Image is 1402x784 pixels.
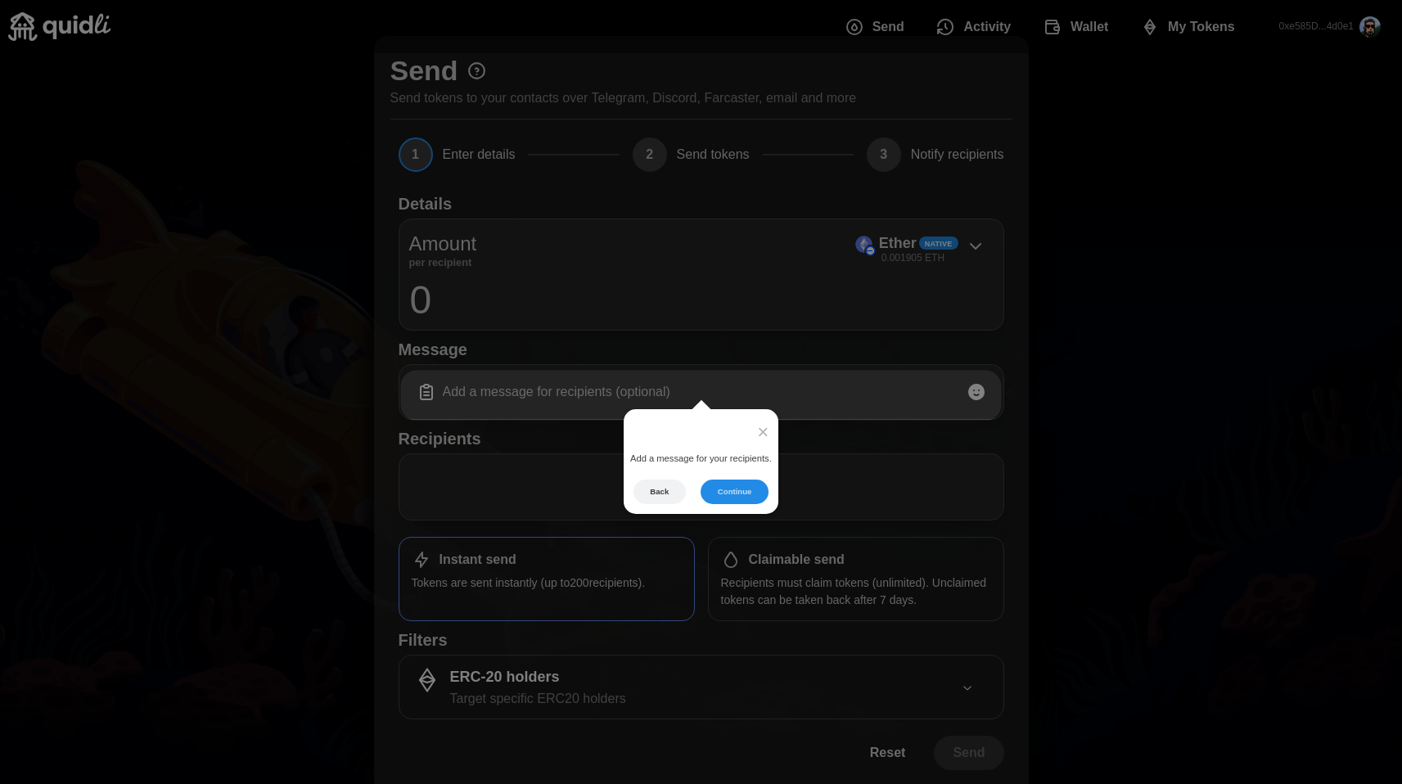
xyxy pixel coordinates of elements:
[409,375,994,409] input: Add a message for recipients (optional)
[701,480,769,505] button: Continue
[757,421,769,443] span: ×
[757,419,769,445] button: Close Tour
[633,480,687,505] button: Back
[624,445,779,471] div: Add a message for your recipients.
